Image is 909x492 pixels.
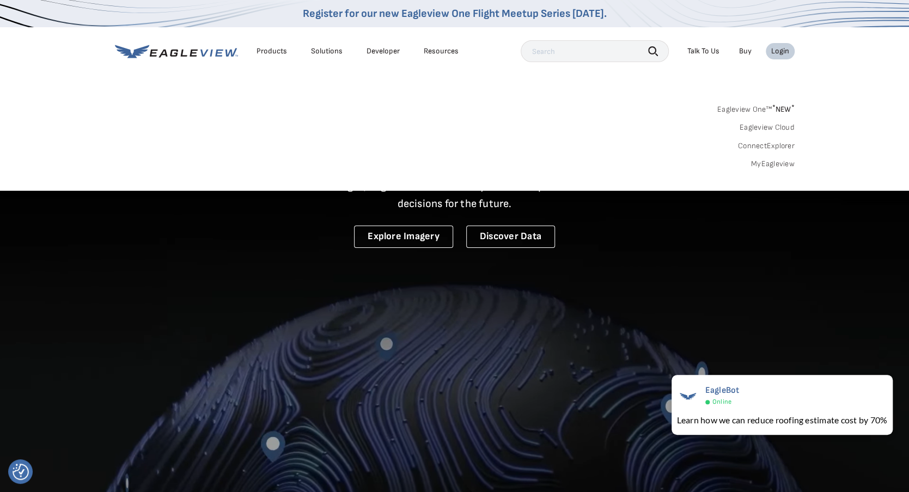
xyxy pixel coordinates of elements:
[303,7,607,20] a: Register for our new Eagleview One Flight Meetup Series [DATE].
[521,40,669,62] input: Search
[677,414,887,427] div: Learn how we can reduce roofing estimate cost by 70%
[424,46,459,56] div: Resources
[687,46,719,56] div: Talk To Us
[367,46,400,56] a: Developer
[739,46,752,56] a: Buy
[738,141,795,151] a: ConnectExplorer
[740,123,795,132] a: Eagleview Cloud
[771,46,789,56] div: Login
[466,226,555,248] a: Discover Data
[705,385,740,396] span: EagleBot
[13,464,29,480] img: Revisit consent button
[311,46,343,56] div: Solutions
[257,46,287,56] div: Products
[751,159,795,169] a: MyEagleview
[772,105,794,114] span: NEW
[354,226,453,248] a: Explore Imagery
[13,464,29,480] button: Consent Preferences
[712,398,731,406] span: Online
[717,101,795,114] a: Eagleview One™*NEW*
[677,385,699,407] img: EagleBot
